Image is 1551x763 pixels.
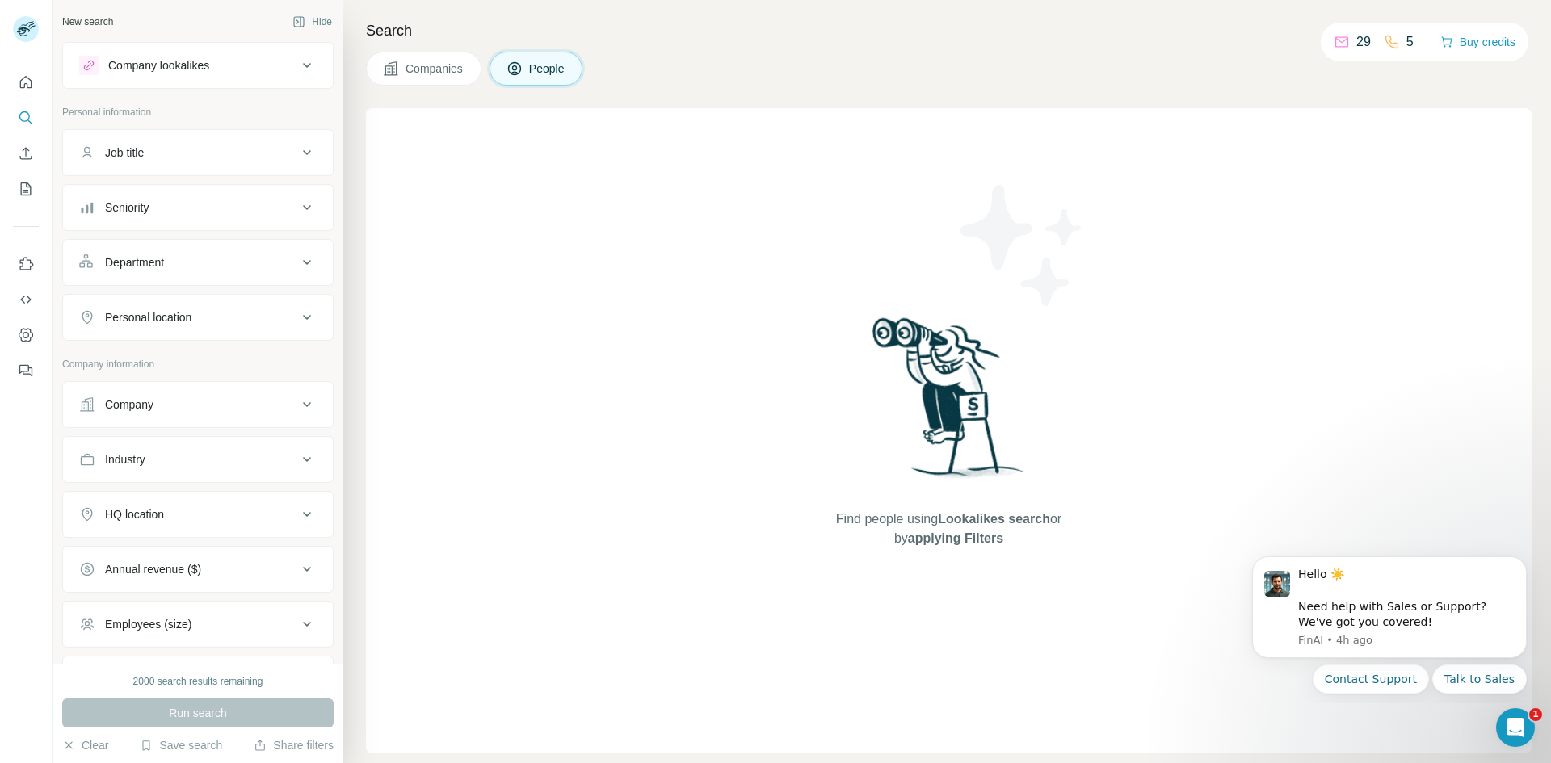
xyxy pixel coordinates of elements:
div: Job title [105,145,144,161]
div: Department [105,254,164,270]
button: Personal location [63,298,333,337]
div: Seniority [105,199,149,216]
div: Employees (size) [105,616,191,632]
button: Buy credits [1440,31,1515,53]
button: Save search [140,737,222,753]
button: Industry [63,440,333,479]
p: 5 [1406,32,1414,52]
div: 2000 search results remaining [133,674,263,689]
button: Quick start [13,68,39,97]
button: Use Surfe on LinkedIn [13,249,39,279]
button: Department [63,243,333,282]
div: HQ location [105,506,164,522]
button: Clear [62,737,108,753]
span: applying Filters [908,531,1003,545]
button: Seniority [63,188,333,227]
button: Employees (size) [63,605,333,644]
button: Share filters [254,737,334,753]
iframe: Intercom live chat [1496,708,1535,747]
button: Use Surfe API [13,285,39,314]
button: Enrich CSV [13,139,39,168]
button: Technologies [63,660,333,698]
button: My lists [13,174,39,203]
button: Feedback [13,356,39,385]
img: Surfe Illustration - Woman searching with binoculars [865,313,1033,493]
h4: Search [366,19,1532,42]
div: Company [105,396,153,413]
div: Annual revenue ($) [105,561,201,577]
span: Find people using or by [819,509,1078,548]
button: Search [13,103,39,132]
button: Job title [63,133,333,172]
p: Personal information [62,105,334,119]
p: Company information [62,357,334,371]
button: Dashboard [13,321,39,350]
span: Lookalikes search [938,512,1050,526]
div: Industry [105,451,145,467]
button: HQ location [63,495,333,534]
iframe: Intercom notifications message [1228,542,1551,703]
span: Companies [406,61,464,77]
button: Company [63,385,333,424]
span: People [529,61,566,77]
span: 1 [1529,708,1542,721]
button: Annual revenue ($) [63,550,333,589]
div: Company lookalikes [108,57,209,73]
img: Surfe Illustration - Stars [949,173,1095,318]
div: New search [62,15,113,29]
div: Personal location [105,309,191,325]
p: 29 [1356,32,1371,52]
button: Company lookalikes [63,46,333,85]
button: Hide [281,10,343,34]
